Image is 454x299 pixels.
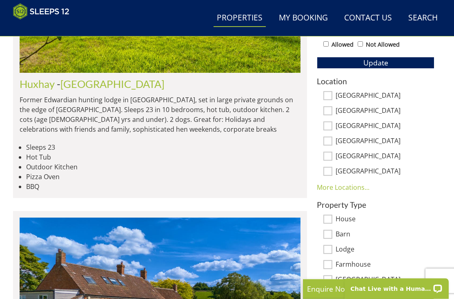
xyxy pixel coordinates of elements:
[317,183,369,192] a: More Locations...
[26,182,300,192] li: BBQ
[336,246,434,255] label: Lodge
[336,107,434,116] label: [GEOGRAPHIC_DATA]
[366,40,400,49] label: Not Allowed
[60,78,165,90] a: [GEOGRAPHIC_DATA]
[26,143,300,153] li: Sleeps 23
[363,58,388,68] span: Update
[9,25,95,31] iframe: Customer reviews powered by Trustpilot
[332,40,354,49] label: Allowed
[57,78,165,90] span: -
[336,216,434,225] label: House
[336,168,434,177] label: [GEOGRAPHIC_DATA]
[317,57,434,69] button: Update
[26,153,300,162] li: Hot Tub
[336,153,434,162] label: [GEOGRAPHIC_DATA]
[341,9,395,27] a: Contact Us
[317,77,434,86] h3: Location
[336,231,434,240] label: Barn
[214,9,266,27] a: Properties
[339,273,454,299] iframe: LiveChat chat widget
[20,78,55,90] a: Huxhay
[26,162,300,172] li: Outdoor Kitchen
[20,95,300,135] p: Former Edwardian hunting lodge in [GEOGRAPHIC_DATA], set in large private grounds on the edge of ...
[336,122,434,131] label: [GEOGRAPHIC_DATA]
[336,137,434,146] label: [GEOGRAPHIC_DATA]
[317,201,434,209] h3: Property Type
[307,283,430,294] p: Enquire Now
[26,172,300,182] li: Pizza Oven
[336,276,434,285] label: [GEOGRAPHIC_DATA]
[13,3,69,20] img: Sleeps 12
[336,261,434,270] label: Farmhouse
[336,92,434,101] label: [GEOGRAPHIC_DATA]
[405,9,441,27] a: Search
[276,9,331,27] a: My Booking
